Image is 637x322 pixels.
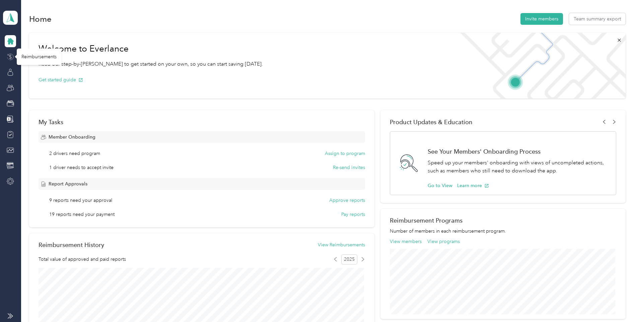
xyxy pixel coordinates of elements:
iframe: Everlance-gr Chat Button Frame [599,285,637,322]
span: Product Updates & Education [390,118,473,126]
p: Read our step-by-[PERSON_NAME] to get started on your own, so you can start saving [DATE]. [39,60,263,68]
button: View Reimbursements [318,241,365,248]
div: My Tasks [39,118,365,126]
h1: Home [29,15,52,22]
button: Team summary export [569,13,626,25]
button: Pay reports [341,211,365,218]
span: Member Onboarding [49,134,95,141]
span: 2 drivers need program [49,150,100,157]
img: Welcome to everlance [453,33,625,98]
button: View programs [427,238,460,245]
h2: Reimbursement Programs [390,217,616,224]
button: View members [390,238,422,245]
button: Go to View [428,182,452,189]
h1: Welcome to Everlance [39,44,263,54]
button: Approve reports [329,197,365,204]
button: Get started guide [39,76,83,83]
span: 1 driver needs to accept invite [49,164,114,171]
button: Learn more [457,182,489,189]
button: Re-send invites [333,164,365,171]
h2: Reimbursement History [39,241,104,248]
p: Speed up your members' onboarding with views of uncompleted actions, such as members who still ne... [428,159,609,175]
span: 19 reports need your payment [49,211,115,218]
div: Reimbursements [17,49,61,65]
span: 9 reports need your approval [49,197,112,204]
button: Assign to program [325,150,365,157]
span: Report Approvals [49,180,87,187]
button: Invite members [520,13,563,25]
span: 2025 [341,254,357,264]
span: Total value of approved and paid reports [39,256,126,263]
h1: See Your Members' Onboarding Process [428,148,609,155]
p: Number of members in each reimbursement program. [390,228,616,235]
